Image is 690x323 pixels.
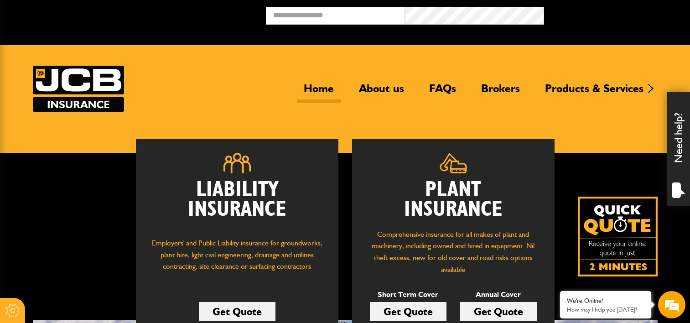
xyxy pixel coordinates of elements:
a: Home [297,82,341,103]
a: Get Quote [370,302,446,321]
a: Products & Services [538,82,650,103]
h2: Liability Insurance [150,180,325,229]
div: We're Online! [567,297,644,305]
h2: Plant Insurance [366,180,541,219]
p: Employers' and Public Liability insurance for groundworks, plant hire, light civil engineering, d... [150,237,325,281]
a: Brokers [474,82,527,103]
a: JCB Insurance Services [33,66,124,112]
img: JCB Insurance Services logo [33,66,124,112]
button: Broker Login [544,7,683,21]
p: Short Term Cover [370,289,446,301]
p: Annual Cover [460,289,537,301]
p: How may I help you today? [567,306,644,313]
a: About us [352,82,411,103]
div: Need help? [667,92,690,206]
a: Get your insurance quote isn just 2-minutes [578,197,658,276]
p: Comprehensive insurance for all makes of plant and machinery, including owned and hired in equipm... [366,229,541,275]
a: FAQs [422,82,463,103]
img: Quick Quote [578,197,658,276]
a: Get Quote [199,302,275,321]
a: Get Quote [460,302,537,321]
